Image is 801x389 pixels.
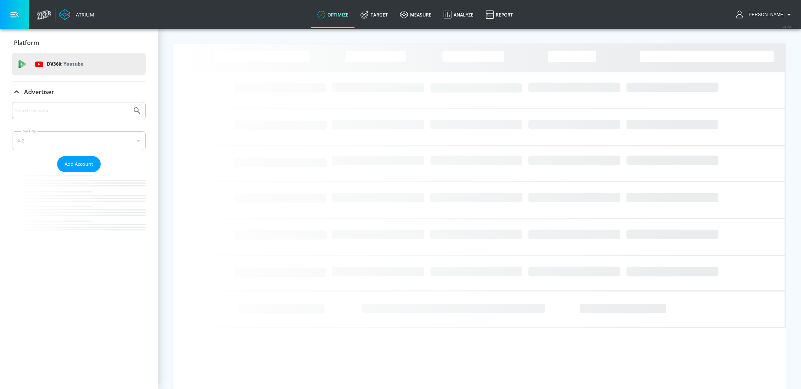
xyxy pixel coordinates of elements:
p: Platform [14,39,39,47]
a: Analyze [437,1,480,28]
span: Add Account [65,160,93,168]
div: A-Z [12,131,146,150]
div: Atrium [73,11,94,18]
div: Advertiser [12,81,146,102]
p: Youtube [63,60,83,68]
a: Report [480,1,519,28]
span: login as: casey.cohen@zefr.com [744,12,784,17]
div: Advertiser [12,102,146,245]
p: DV360: [47,60,83,68]
button: [PERSON_NAME] [736,10,793,19]
button: Add Account [57,156,101,172]
p: Advertiser [24,88,54,96]
label: Sort By [21,129,38,134]
a: measure [394,1,437,28]
input: Search by name [15,106,129,116]
a: optimize [311,1,354,28]
div: DV360: Youtube [12,53,146,75]
div: Platform [12,32,146,53]
nav: list of Advertiser [12,172,146,245]
a: Target [354,1,394,28]
a: Atrium [59,9,94,20]
span: v 4.24.0 [783,25,793,29]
